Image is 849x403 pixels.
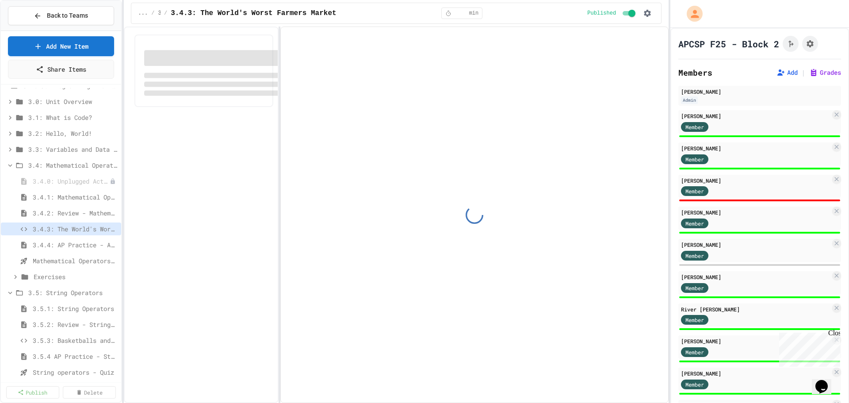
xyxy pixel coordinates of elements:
[783,36,799,52] button: Click to see fork details
[34,272,118,281] span: Exercises
[151,10,154,17] span: /
[33,336,118,345] span: 3.5.3: Basketballs and Footballs
[28,97,118,106] span: 3.0: Unit Overview
[33,177,110,186] span: 3.4.0: Unplugged Activity - Mathematical Operators
[171,8,336,19] span: 3.4.3: The World's Worst Farmers Market
[776,68,798,77] button: Add
[587,8,637,19] div: Content is published and visible to students
[802,36,818,52] button: Assignment Settings
[681,144,830,152] div: [PERSON_NAME]
[158,10,161,17] span: 3.4: Mathematical Operators
[681,337,830,345] div: [PERSON_NAME]
[681,112,830,120] div: [PERSON_NAME]
[28,145,118,154] span: 3.3: Variables and Data Types
[681,369,830,377] div: [PERSON_NAME]
[587,10,616,17] span: Published
[8,60,114,79] a: Share Items
[677,4,705,24] div: My Account
[6,386,59,399] a: Publish
[685,284,704,292] span: Member
[28,288,118,297] span: 3.5: String Operators
[63,386,116,399] a: Delete
[33,208,118,218] span: 3.4.2: Review - Mathematical Operators
[681,273,830,281] div: [PERSON_NAME]
[681,305,830,313] div: River [PERSON_NAME]
[47,11,88,20] span: Back to Teams
[685,123,704,131] span: Member
[681,96,698,104] div: Admin
[685,252,704,260] span: Member
[33,240,118,249] span: 3.4.4: AP Practice - Arithmetic Operators
[110,178,116,184] div: Unpublished
[681,241,830,249] div: [PERSON_NAME]
[685,380,704,388] span: Member
[33,256,118,265] span: Mathematical Operators - Quiz
[681,88,838,96] div: [PERSON_NAME]
[809,68,841,77] button: Grades
[681,177,830,184] div: [PERSON_NAME]
[776,329,840,367] iframe: chat widget
[28,113,118,122] span: 3.1: What is Code?
[681,208,830,216] div: [PERSON_NAME]
[801,67,806,78] span: |
[4,4,61,56] div: Chat with us now!Close
[28,129,118,138] span: 3.2: Hello, World!
[685,155,704,163] span: Member
[138,10,148,17] span: ...
[33,368,118,377] span: String operators - Quiz
[678,66,712,79] h2: Members
[685,219,704,227] span: Member
[28,161,118,170] span: 3.4: Mathematical Operators
[33,304,118,313] span: 3.5.1: String Operators
[812,368,840,394] iframe: chat widget
[8,6,114,25] button: Back to Teams
[8,36,114,56] a: Add New Item
[33,352,118,361] span: 3.5.4 AP Practice - String Manipulation
[33,320,118,329] span: 3.5.2: Review - String Operators
[469,10,479,17] span: min
[685,348,704,356] span: Member
[685,316,704,324] span: Member
[678,38,779,50] h1: APCSP F25 - Block 2
[685,187,704,195] span: Member
[164,10,167,17] span: /
[33,224,118,234] span: 3.4.3: The World's Worst Farmers Market
[33,192,118,202] span: 3.4.1: Mathematical Operators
